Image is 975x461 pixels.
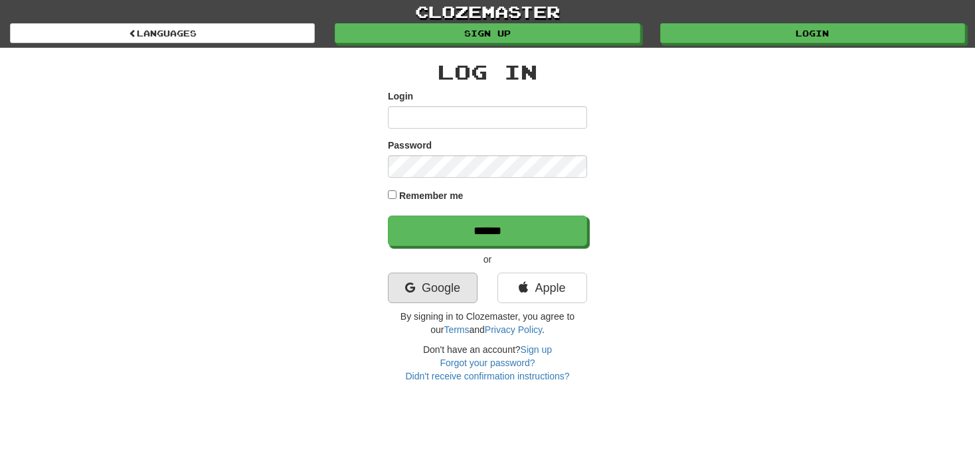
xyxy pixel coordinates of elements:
a: Terms [444,324,469,335]
a: Sign up [521,344,552,355]
a: Didn't receive confirmation instructions? [405,371,569,381]
label: Login [388,90,413,103]
p: or [388,253,587,266]
a: Google [388,273,478,303]
a: Languages [10,23,315,43]
label: Remember me [399,189,464,202]
div: Don't have an account? [388,343,587,383]
h2: Log In [388,61,587,83]
a: Forgot your password? [440,358,535,368]
a: Privacy Policy [485,324,542,335]
a: Apple [497,273,587,303]
a: Login [660,23,965,43]
p: By signing in to Clozemaster, you agree to our and . [388,310,587,336]
a: Sign up [335,23,640,43]
label: Password [388,139,432,152]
